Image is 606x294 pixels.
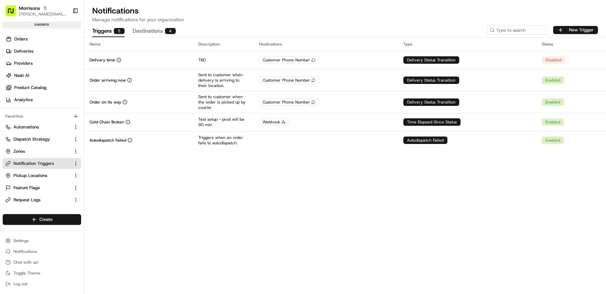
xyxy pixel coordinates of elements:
[13,150,52,157] span: Knowledge Base
[19,5,40,11] button: Morrisons
[13,270,40,276] span: Toggle Theme
[198,135,248,146] p: Triggers when an order fails to autodispatch.
[198,117,248,127] p: Test setup - prod will be 90 min
[3,279,81,289] button: Log out
[3,158,81,169] button: Notification Triggers
[19,11,67,17] span: [PERSON_NAME][EMAIL_ADDRESS][DOMAIN_NAME]
[259,77,319,84] div: Customer Phone Number
[92,16,598,23] p: Manage notifications for your organization
[3,195,81,205] button: Request Logs
[3,146,81,157] button: Zones
[7,6,20,20] img: Nash
[553,26,598,34] button: New Trigger
[198,41,248,47] div: Description
[13,160,54,167] span: Notification Triggers
[21,122,55,128] span: [PERSON_NAME]
[30,71,93,76] div: We're available if you need us!
[3,58,84,69] a: Providers
[13,173,47,179] span: Pickup Locations
[114,66,123,74] button: Start new chat
[14,85,46,91] span: Product Catalog
[3,22,81,28] div: sandbox
[13,260,38,265] span: Chat with us!
[5,173,70,179] a: Pickup Locations
[403,98,459,106] div: Delivery Status Transition
[92,26,125,37] button: Triggers
[7,151,12,156] div: 📗
[542,56,565,64] div: Disabled
[13,238,29,243] span: Settings
[13,185,40,191] span: Feature Flags
[3,82,84,93] a: Product Catalog
[90,119,124,125] p: Cold Chain Broken
[64,150,108,157] span: API Documentation
[13,281,27,287] span: Log out
[56,104,58,110] span: •
[21,104,55,110] span: [PERSON_NAME]
[14,48,33,54] span: Deliveries
[14,64,26,76] img: 4037041995827_4c49e92c6e3ed2e3ec13_72.png
[14,97,33,103] span: Analytics
[13,136,50,142] span: Dispatch Strategy
[3,94,84,105] a: Analytics
[60,104,73,110] span: [DATE]
[56,122,58,128] span: •
[54,148,111,160] a: 💻API Documentation
[542,77,564,84] div: Enabled
[3,182,81,193] button: Feature Flags
[403,137,447,144] div: Autodispatch Failed
[30,64,110,71] div: Start new chat
[198,94,248,110] p: Sent to customer when the order is picked up by courier
[3,111,81,122] div: Favorites
[259,56,319,64] div: Customer Phone Number
[7,64,19,76] img: 1736555255976-a54dd68f-1ca7-489b-9aae-adbdc363a1c4
[542,118,564,126] div: Enabled
[7,27,123,37] p: Welcome 👋
[3,122,81,133] button: Automations
[13,197,40,203] span: Request Logs
[3,134,81,145] button: Dispatch Strategy
[90,138,126,143] p: Autodispatch Failed
[47,167,81,172] a: Powered byPylon
[114,28,125,34] div: 5
[90,57,115,63] p: Delivery time
[14,72,29,79] span: Nash AI
[3,46,84,57] a: Deliveries
[3,70,84,81] a: Nash AI
[542,41,601,47] div: Status
[259,118,289,126] div: Webhook
[67,167,81,172] span: Pylon
[3,247,81,256] button: Notifications
[5,136,70,142] a: Dispatch Strategy
[90,41,188,47] div: Name
[5,197,70,203] a: Request Logs
[165,28,176,34] div: 4
[259,41,393,47] div: Destinations
[14,36,28,42] span: Orders
[60,122,73,128] span: [DATE]
[7,116,18,127] img: Ami Wang
[90,78,126,83] p: Order arriving now
[259,98,319,106] div: Customer Phone Number
[39,216,53,223] span: Create
[3,236,81,245] button: Settings
[3,258,81,267] button: Chat with us!
[18,43,111,50] input: Clear
[542,137,564,144] div: Enabled
[90,99,121,105] p: Order on its way
[403,118,461,126] div: Time Elapsed Since Status
[3,170,81,181] button: Pickup Locations
[13,148,25,154] span: Zones
[403,41,531,47] div: Type
[487,25,548,35] input: Type to search
[14,60,33,66] span: Providers
[542,98,564,106] div: Enabled
[4,148,54,160] a: 📗Knowledge Base
[92,5,598,16] h1: Notifications
[3,268,81,278] button: Toggle Theme
[198,57,248,63] p: TBD
[13,249,37,254] span: Notifications
[403,56,459,64] div: Delivery Status Transition
[5,185,70,191] a: Feature Flags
